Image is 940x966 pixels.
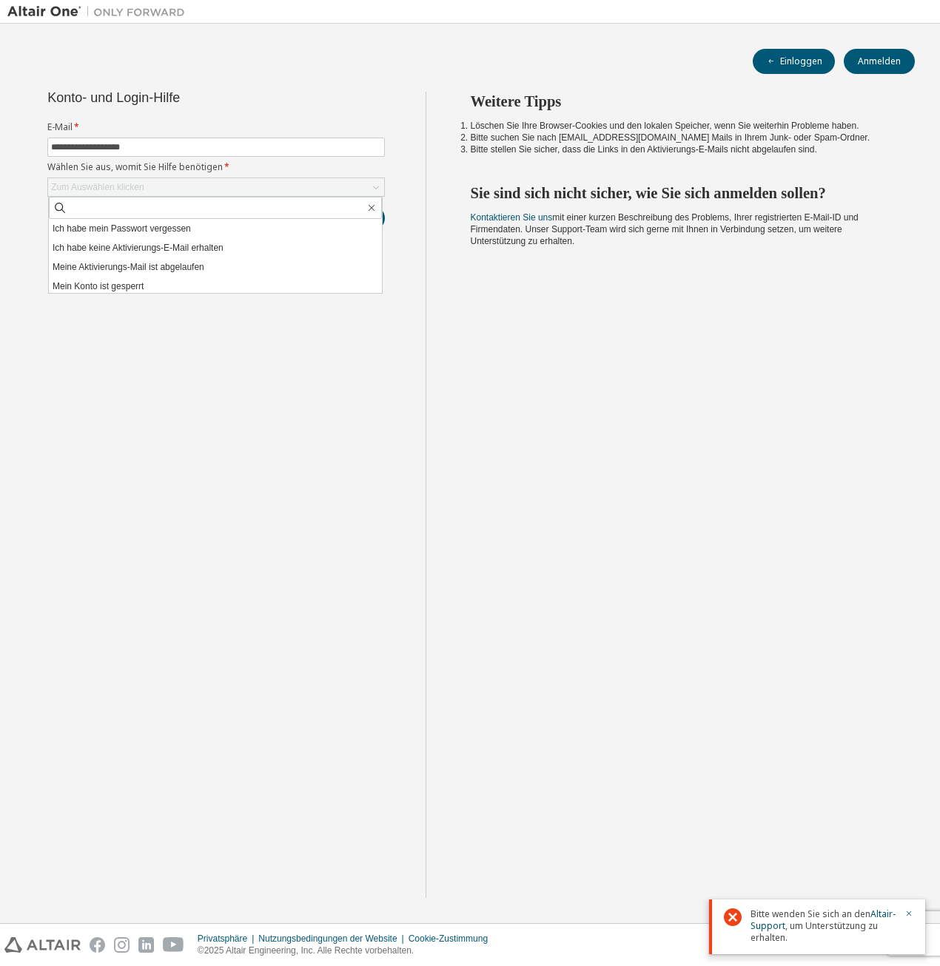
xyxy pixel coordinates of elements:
li: Bitte stellen Sie sicher, dass die Links in den Aktivierungs-E-Mails nicht abgelaufen sind. [471,143,889,155]
img: instagram.svg [114,937,130,953]
div: Zum Auswählen klicken [48,178,384,196]
a: Altair-Support [751,908,896,932]
img: youtube.svg [163,937,184,953]
li: Ich habe mein Passwort vergessen [49,219,382,238]
div: Privatsphäre [198,933,259,945]
p: © [198,945,497,957]
div: Cookie-Zustimmung [409,933,497,945]
span: Bitte wenden Sie sich an den , um Unterstützung zu erhalten. [751,908,896,944]
h2: Sie sind sich nicht sicher, wie Sie sich anmelden sollen? [471,183,889,203]
div: Nutzungsbedingungen der Website [258,933,408,945]
img: facebook.svg [90,937,105,953]
img: Altair Eins [7,4,192,19]
div: Zum Auswählen klicken [51,181,144,193]
li: Löschen Sie Ihre Browser-Cookies und den lokalen Speicher, wenn Sie weiterhin Probleme haben. [471,120,889,132]
h2: Weitere Tipps [471,92,889,111]
a: Kontaktieren Sie uns [471,212,553,223]
font: Wählen Sie aus, womit Sie Hilfe benötigen [47,161,223,173]
span: mit einer kurzen Beschreibung des Problems, Ihrer registrierten E-Mail-ID und Firmendaten. Unser ... [471,212,859,246]
button: Anmelden [844,49,915,74]
img: altair_logo.svg [4,937,81,953]
div: Konto- und Login-Hilfe [47,92,318,104]
img: linkedin.svg [138,937,154,953]
font: Einloggen [780,55,822,67]
button: Einloggen [753,49,835,74]
font: E-Mail [47,121,73,133]
li: Bitte suchen Sie nach [EMAIL_ADDRESS][DOMAIN_NAME] Mails in Ihrem Junk- oder Spam-Ordner. [471,132,889,143]
font: 2025 Altair Engineering, Inc. Alle Rechte vorbehalten. [204,945,414,956]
